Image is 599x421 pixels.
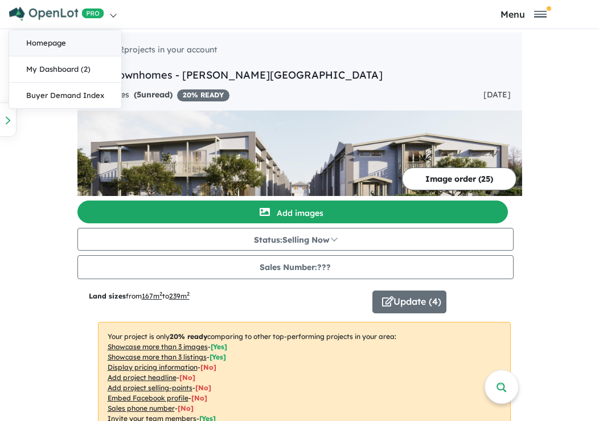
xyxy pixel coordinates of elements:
u: Embed Facebook profile [108,394,188,402]
div: 5 Enquir ies [89,88,229,102]
button: Add images [77,201,508,223]
u: Display pricing information [108,363,198,371]
span: [ No ] [178,404,194,412]
u: 239 m [169,292,190,300]
sup: 2 [159,291,162,297]
span: [ Yes ] [211,342,227,351]
u: Showcase more than 3 listings [108,353,207,361]
span: to [162,292,190,300]
div: [DATE] [483,88,511,102]
span: [ No ] [191,394,207,402]
span: 5 [137,89,141,100]
u: Add project headline [108,373,177,382]
a: View2projects in your account [89,44,217,55]
button: Image order (25) [402,167,516,190]
button: Status:Selling Now [77,228,514,251]
a: Vale Townhomes - [PERSON_NAME][GEOGRAPHIC_DATA] [89,68,383,81]
a: Homepage [9,30,121,56]
p: from [89,291,364,302]
u: Add project selling-points [108,383,192,392]
sup: 2 [187,291,190,297]
u: 167 m [142,292,162,300]
span: [ No ] [179,373,195,382]
span: 20 % READY [177,89,229,101]
u: Showcase more than 3 images [108,342,208,351]
img: Vale Townhomes - Bray Park [77,111,522,196]
a: My Dashboard (2) [9,56,121,83]
button: Update (4) [372,291,446,313]
img: Openlot PRO Logo White [9,7,104,21]
a: Buyer Demand Index [9,83,121,108]
b: Land sizes [89,292,126,300]
strong: ( unread) [134,89,173,100]
button: Sales Number:??? [77,255,514,279]
u: Sales phone number [108,404,175,412]
button: Toggle navigation [451,9,597,19]
span: [ No ] [195,383,211,392]
span: [ Yes ] [210,353,226,361]
b: 20 % ready [170,332,207,341]
nav: breadcrumb [89,44,511,67]
span: [ No ] [200,363,216,371]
